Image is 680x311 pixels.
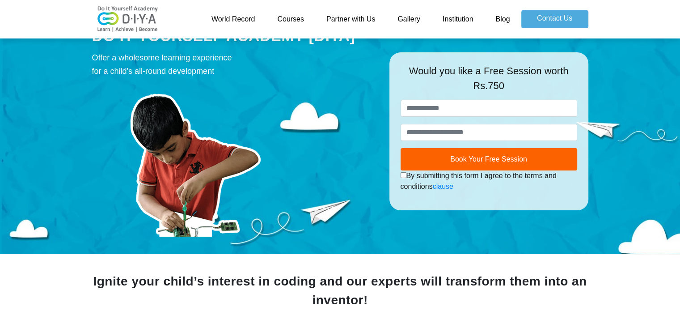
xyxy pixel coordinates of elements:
[266,10,315,28] a: Courses
[431,10,484,28] a: Institution
[92,82,298,237] img: course-prod.png
[450,155,527,163] span: Book Your Free Session
[200,10,266,28] a: World Record
[92,51,376,78] div: Offer a wholesome learning experience for a child's all-round development
[315,10,386,28] a: Partner with Us
[433,183,453,190] a: clause
[521,10,588,28] a: Contact Us
[401,64,577,100] div: Would you like a Free Session worth Rs.750
[484,10,521,28] a: Blog
[92,272,588,310] div: Ignite your child’s interest in coding and our experts will transform them into an inventor!
[92,6,164,33] img: logo-v2.png
[401,170,577,192] div: By submitting this form I agree to the terms and conditions
[401,148,577,170] button: Book Your Free Session
[386,10,431,28] a: Gallery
